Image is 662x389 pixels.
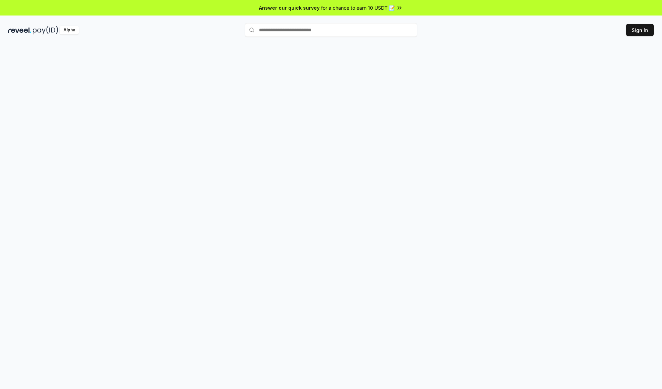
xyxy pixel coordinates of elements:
button: Sign In [626,24,654,36]
img: pay_id [33,26,58,34]
img: reveel_dark [8,26,31,34]
div: Alpha [60,26,79,34]
span: for a chance to earn 10 USDT 📝 [321,4,395,11]
span: Answer our quick survey [259,4,320,11]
